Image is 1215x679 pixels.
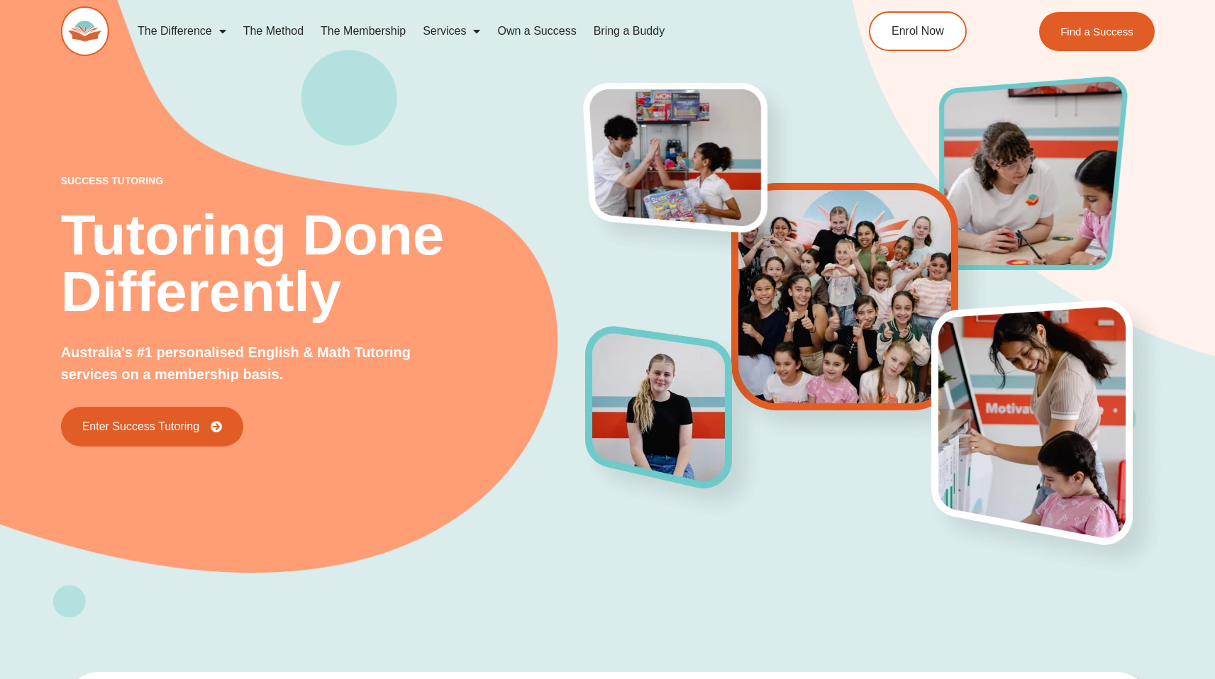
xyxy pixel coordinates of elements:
a: The Method [235,15,312,47]
p: success tutoring [61,176,586,186]
span: Enter Success Tutoring [82,421,199,432]
nav: Menu [129,15,806,47]
span: Find a Success [1060,26,1133,37]
p: Australia's #1 personalised English & Math Tutoring services on a membership basis. [61,342,444,386]
a: Enter Success Tutoring [61,407,243,447]
a: The Difference [129,15,235,47]
a: Services [414,15,489,47]
a: Find a Success [1039,12,1155,51]
a: Own a Success [489,15,584,47]
span: Enrol Now [892,26,944,37]
a: The Membership [312,15,414,47]
h2: Tutoring Done Differently [61,207,586,320]
a: Enrol Now [869,11,967,51]
a: Bring a Buddy [585,15,674,47]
